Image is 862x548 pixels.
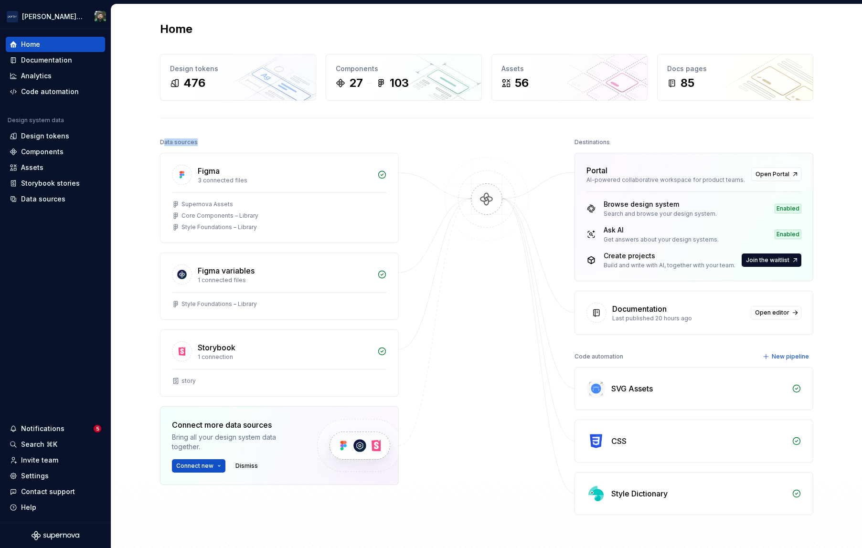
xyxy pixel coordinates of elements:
[21,179,80,188] div: Storybook stories
[746,256,789,264] span: Join the waitlist
[21,424,64,433] div: Notifications
[21,87,79,96] div: Code automation
[604,251,735,261] div: Create projects
[172,419,301,431] div: Connect more data sources
[742,253,801,267] button: Join the waitlist
[604,225,719,235] div: Ask AI
[6,53,105,68] a: Documentation
[181,200,233,208] div: Supernova Assets
[172,459,225,473] button: Connect new
[160,329,399,397] a: Storybook1 connectionstory
[6,84,105,99] a: Code automation
[491,54,648,101] a: Assets56
[181,300,257,308] div: Style Foundations – Library
[515,75,529,91] div: 56
[160,54,316,101] a: Design tokens476
[198,265,255,276] div: Figma variables
[6,37,105,52] a: Home
[604,200,717,209] div: Browse design system
[181,223,257,231] div: Style Foundations – Library
[586,165,607,176] div: Portal
[575,136,610,149] div: Destinations
[21,163,43,172] div: Assets
[94,425,101,432] span: 5
[6,176,105,191] a: Storybook stories
[681,75,694,91] div: 85
[22,12,83,21] div: [PERSON_NAME] Airlines
[183,75,205,91] div: 476
[21,194,65,204] div: Data sources
[21,487,75,496] div: Contact support
[21,147,64,157] div: Components
[775,230,801,239] div: Enabled
[611,383,653,394] div: SVG Assets
[612,315,745,322] div: Last published 20 hours ago
[604,210,717,218] div: Search and browse your design system.
[21,503,36,512] div: Help
[501,64,638,74] div: Assets
[8,116,64,124] div: Design system data
[751,168,801,181] a: Open Portal
[198,342,235,353] div: Storybook
[21,40,40,49] div: Home
[6,128,105,144] a: Design tokens
[21,471,49,481] div: Settings
[575,350,623,363] div: Code automation
[198,177,372,184] div: 3 connected files
[751,306,801,319] a: Open editor
[21,131,69,141] div: Design tokens
[6,68,105,84] a: Analytics
[160,21,192,37] h2: Home
[6,468,105,484] a: Settings
[6,421,105,436] button: Notifications5
[657,54,813,101] a: Docs pages85
[160,153,399,243] a: Figma3 connected filesSupernova AssetsCore Components – LibraryStyle Foundations – Library
[349,75,363,91] div: 27
[176,462,213,470] span: Connect new
[198,276,372,284] div: 1 connected files
[390,75,409,91] div: 103
[235,462,258,470] span: Dismiss
[667,64,803,74] div: Docs pages
[604,262,735,269] div: Build and write with AI, together with your team.
[755,309,789,316] span: Open editor
[170,64,306,74] div: Design tokens
[160,253,399,320] a: Figma variables1 connected filesStyle Foundations – Library
[6,453,105,468] a: Invite team
[6,437,105,452] button: Search ⌘K
[6,500,105,515] button: Help
[21,71,52,81] div: Analytics
[611,488,668,499] div: Style Dictionary
[586,176,745,184] div: AI-powered collaborative workspace for product teams.
[95,11,106,22] img: Andlei Lisboa
[2,6,109,27] button: [PERSON_NAME] AirlinesAndlei Lisboa
[21,440,57,449] div: Search ⌘K
[231,459,262,473] button: Dismiss
[7,11,18,22] img: f0306bc8-3074-41fb-b11c-7d2e8671d5eb.png
[21,55,72,65] div: Documentation
[6,144,105,159] a: Components
[32,531,79,540] svg: Supernova Logo
[756,170,789,178] span: Open Portal
[172,432,301,452] div: Bring all your design system data together.
[604,236,719,243] div: Get answers about your design systems.
[760,350,813,363] button: New pipeline
[336,64,472,74] div: Components
[160,136,198,149] div: Data sources
[198,165,220,177] div: Figma
[181,212,258,220] div: Core Components – Library
[198,353,372,361] div: 1 connection
[326,54,482,101] a: Components27103
[6,160,105,175] a: Assets
[21,455,58,465] div: Invite team
[6,191,105,207] a: Data sources
[772,353,809,360] span: New pipeline
[611,435,627,447] div: CSS
[181,377,196,385] div: story
[612,303,667,315] div: Documentation
[775,204,801,213] div: Enabled
[6,484,105,499] button: Contact support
